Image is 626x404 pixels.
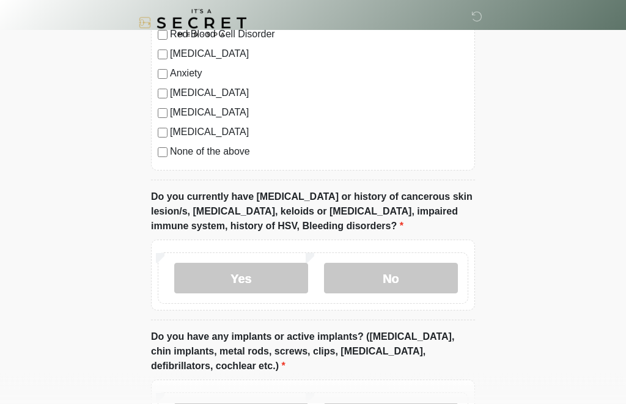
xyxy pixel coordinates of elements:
[170,125,468,140] label: [MEDICAL_DATA]
[324,263,458,294] label: No
[158,109,168,119] input: [MEDICAL_DATA]
[170,106,468,120] label: [MEDICAL_DATA]
[158,89,168,99] input: [MEDICAL_DATA]
[151,330,475,374] label: Do you have any implants or active implants? ([MEDICAL_DATA], chin implants, metal rods, screws, ...
[170,145,468,160] label: None of the above
[158,148,168,158] input: None of the above
[151,190,475,234] label: Do you currently have [MEDICAL_DATA] or history of cancerous skin lesion/s, [MEDICAL_DATA], keloi...
[158,50,168,60] input: [MEDICAL_DATA]
[170,86,468,101] label: [MEDICAL_DATA]
[170,67,468,81] label: Anxiety
[158,128,168,138] input: [MEDICAL_DATA]
[174,263,308,294] label: Yes
[170,47,468,62] label: [MEDICAL_DATA]
[139,9,246,37] img: It's A Secret Med Spa Logo
[158,70,168,79] input: Anxiety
